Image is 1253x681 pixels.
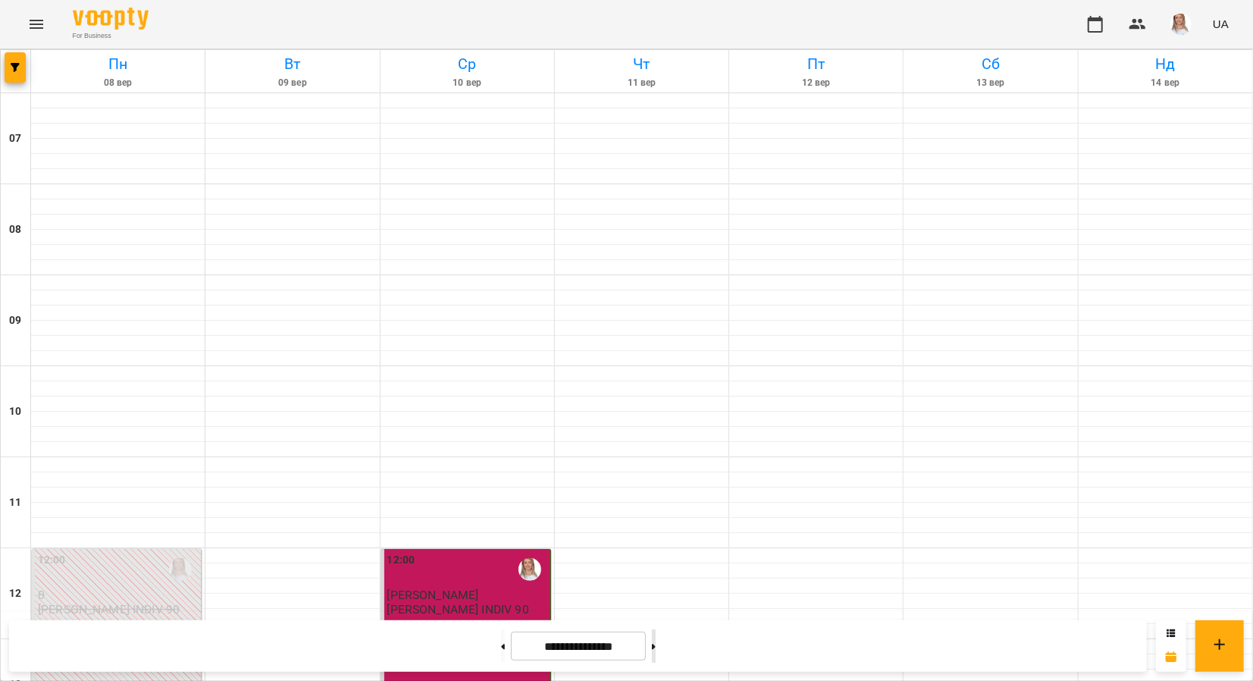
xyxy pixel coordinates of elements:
[731,52,901,76] h6: Пт
[208,52,377,76] h6: Вт
[9,221,21,238] h6: 08
[1213,16,1229,32] span: UA
[1081,76,1250,90] h6: 14 вер
[383,52,552,76] h6: Ср
[731,76,901,90] h6: 12 вер
[208,76,377,90] h6: 09 вер
[33,76,202,90] h6: 08 вер
[73,31,149,41] span: For Business
[906,76,1075,90] h6: 13 вер
[906,52,1075,76] h6: Сб
[557,52,726,76] h6: Чт
[387,552,415,569] label: 12:00
[33,52,202,76] h6: Пн
[1081,52,1250,76] h6: Нд
[9,130,21,147] h6: 07
[1207,10,1235,38] button: UA
[9,403,21,420] h6: 10
[383,76,552,90] h6: 10 вер
[169,558,192,581] img: Кравченко Тетяна
[38,603,180,616] p: [PERSON_NAME] INDIV 90
[18,6,55,42] button: Menu
[73,8,149,30] img: Voopty Logo
[1170,14,1192,35] img: a3864db21cf396e54496f7cceedc0ca3.jpg
[387,603,529,616] p: [PERSON_NAME] INDIV 90
[9,585,21,602] h6: 12
[38,588,198,601] p: 0
[557,76,726,90] h6: 11 вер
[518,558,541,581] img: Кравченко Тетяна
[9,494,21,511] h6: 11
[9,312,21,329] h6: 09
[387,588,479,602] span: [PERSON_NAME]
[38,552,66,569] label: 12:00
